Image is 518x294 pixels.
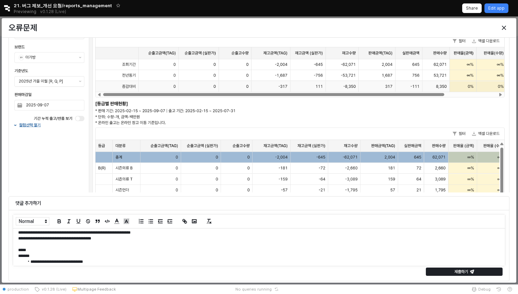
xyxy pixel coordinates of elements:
[8,286,29,292] span: production
[454,269,468,274] p: 제출하기
[9,23,383,33] h3: 오류문제
[466,5,478,11] p: Share
[488,5,505,11] p: Edit app
[462,3,482,13] button: Share app
[426,268,503,276] button: 제출하기
[14,8,36,15] span: Previewing
[14,2,112,9] span: 21. 버그 제보_개선 요청/reports_management
[478,286,491,292] span: Debug
[40,9,66,14] p: v0.1.28 (Live)
[14,7,70,16] div: Previewing v0.1.28 (Live)
[484,3,508,13] button: Edit app
[32,284,69,294] button: v0.1.28 (Live)
[36,7,70,16] button: Releases and History
[15,200,503,206] h6: 댓글 추가하기
[235,286,272,292] span: No queries running
[493,284,504,294] button: History
[469,284,493,294] button: Debug
[115,2,122,9] button: Add app to favorites
[69,284,119,294] button: Multipage Feedback
[504,284,515,294] button: Help
[273,287,280,291] button: Reset app state
[40,286,66,292] span: v0.1.28 (Live)
[498,22,509,33] button: Close
[77,286,116,292] p: Multipage Feedback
